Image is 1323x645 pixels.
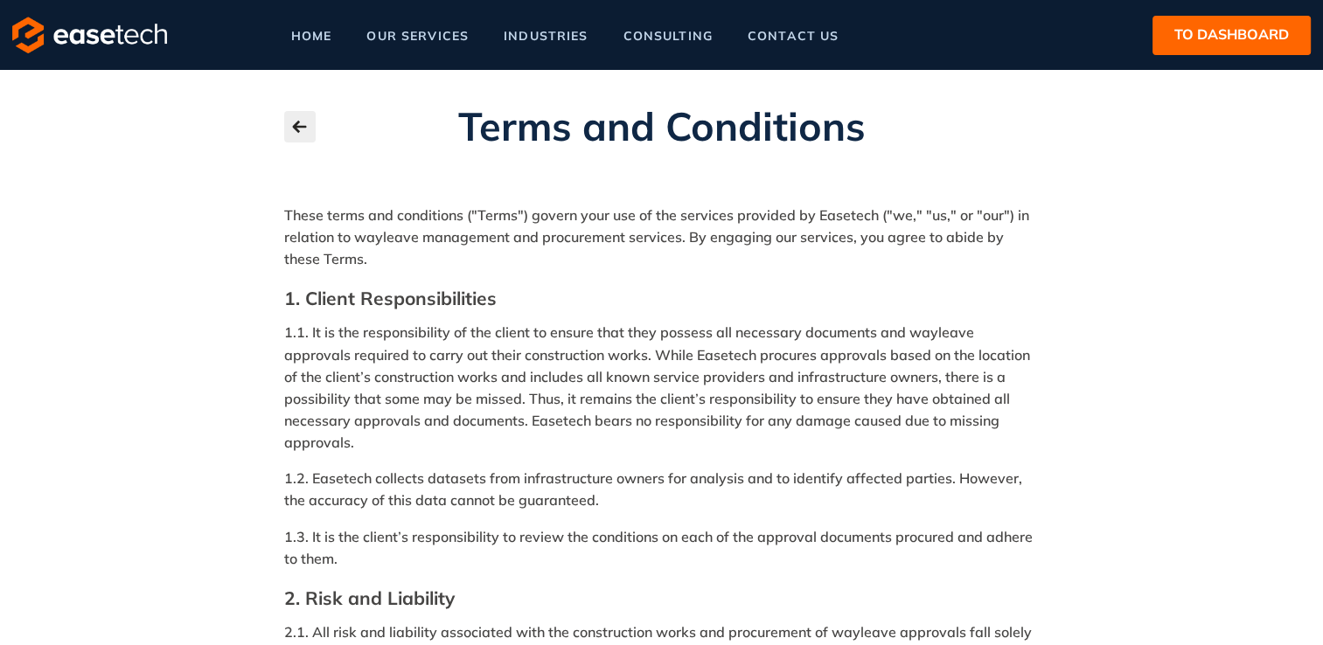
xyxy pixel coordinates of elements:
[748,30,839,42] span: contact us
[504,30,588,42] span: industries
[284,468,1039,511] p: 1.2. Easetech collects datasets from infrastructure owners for analysis and to identify affected ...
[623,30,712,42] span: consulting
[284,284,1039,313] h2: 1. Client Responsibilities
[284,322,1039,454] p: 1.1. It is the responsibility of the client to ensure that they possess all necessary documents a...
[284,584,1039,613] h2: 2. Risk and Liability
[12,17,167,53] img: logo
[291,30,332,42] span: home
[1152,16,1311,55] button: to dashboard
[366,30,469,42] span: our services
[457,105,865,149] h2: Terms and Conditions
[284,526,1039,570] p: 1.3. It is the client’s responsibility to review the conditions on each of the approval documents...
[284,205,1039,270] p: These terms and conditions ("Terms") govern your use of the services provided by Easetech ("we," ...
[1174,24,1289,45] span: to dashboard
